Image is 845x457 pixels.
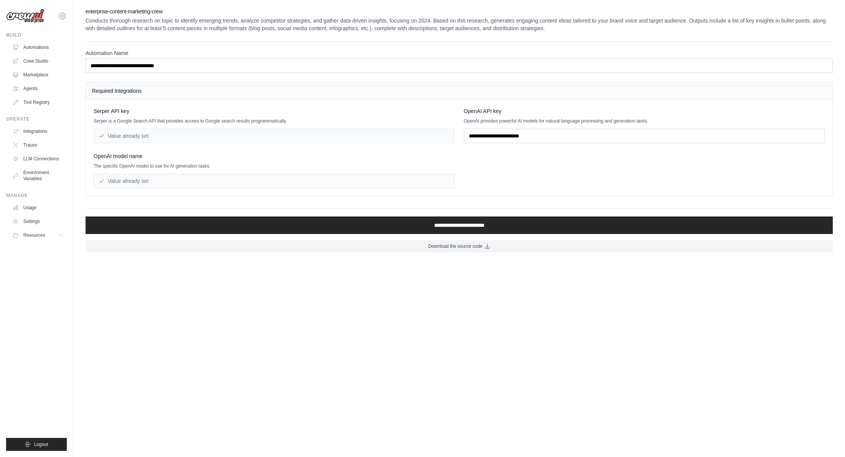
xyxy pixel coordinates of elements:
[9,41,67,53] a: Automations
[464,107,502,115] span: OpenAI API key
[94,129,455,143] div: Value already set
[9,215,67,228] a: Settings
[94,118,455,124] p: Serper is a Google Search API that provides access to Google search results programmatically.
[9,202,67,214] a: Usage
[9,55,67,67] a: Crew Studio
[86,240,833,252] a: Download the source code
[86,49,833,57] label: Automation Name
[9,96,67,108] a: Tool Registry
[9,69,67,81] a: Marketplace
[94,163,455,169] p: The specific OpenAI model to use for AI generation tasks.
[86,8,833,15] h2: enterprise-content-marketing-crew
[23,232,45,238] span: Resources
[6,116,67,122] div: Operate
[428,243,482,249] span: Download the source code
[9,82,67,95] a: Agents
[464,118,825,124] p: OpenAI provides powerful AI models for natural language processing and generation tasks.
[6,192,67,199] div: Manage
[9,125,67,137] a: Integrations
[9,229,67,241] button: Resources
[9,153,67,165] a: LLM Connections
[6,9,44,23] img: Logo
[86,17,833,32] p: Conducts thorough research on topic to identify emerging trends, analyze competitor strategies, a...
[94,174,455,188] div: Value already set
[94,107,129,115] span: Serper API key
[9,139,67,151] a: Traces
[94,152,142,160] span: OpenAI model name
[6,32,67,38] div: Build
[92,87,826,95] h4: Required Integrations
[6,438,67,451] button: Logout
[34,441,48,447] span: Logout
[9,166,67,185] a: Environment Variables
